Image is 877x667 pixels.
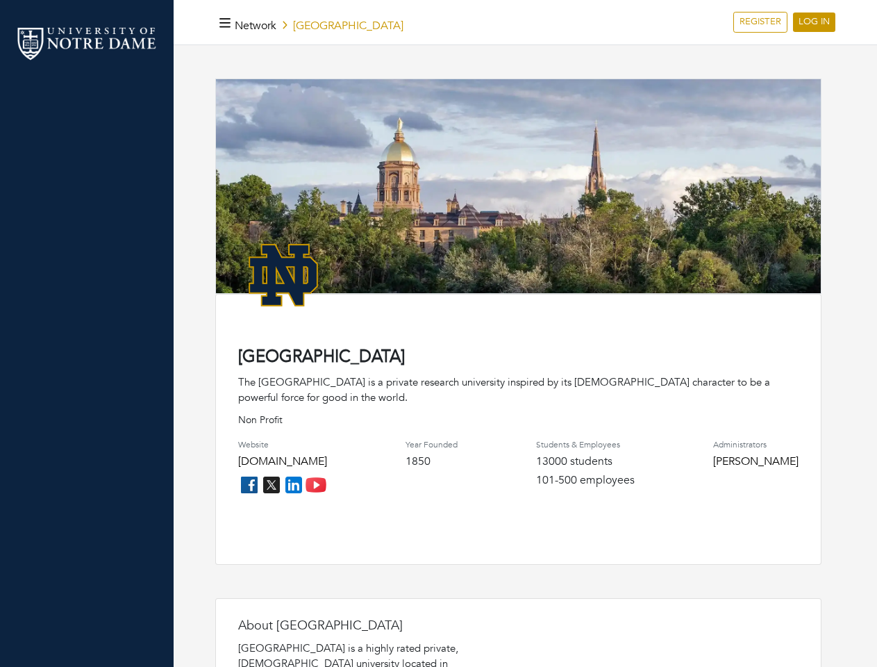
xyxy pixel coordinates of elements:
[216,79,821,311] img: rare_disease_hero-1920%20copy.png
[536,474,635,487] h4: 101-500 employees
[238,347,799,368] h4: [GEOGRAPHIC_DATA]
[406,455,458,468] h4: 1850
[536,455,635,468] h4: 13000 students
[238,618,516,634] h4: About [GEOGRAPHIC_DATA]
[238,440,327,450] h4: Website
[14,24,160,63] img: nd_logo.png
[793,13,835,32] a: LOG IN
[305,474,327,496] img: youtube_icon-fc3c61c8c22f3cdcae68f2f17984f5f016928f0ca0694dd5da90beefb88aa45e.png
[260,474,283,496] img: twitter_icon-7d0bafdc4ccc1285aa2013833b377ca91d92330db209b8298ca96278571368c9.png
[713,440,799,450] h4: Administrators
[238,413,799,427] p: Non Profit
[406,440,458,450] h4: Year Founded
[238,454,327,469] a: [DOMAIN_NAME]
[733,12,787,33] a: REGISTER
[238,230,328,320] img: NotreDame_Logo.png
[283,474,305,496] img: linkedin_icon-84db3ca265f4ac0988026744a78baded5d6ee8239146f80404fb69c9eee6e8e7.png
[235,19,403,33] h5: [GEOGRAPHIC_DATA]
[238,474,260,496] img: facebook_icon-256f8dfc8812ddc1b8eade64b8eafd8a868ed32f90a8d2bb44f507e1979dbc24.png
[235,18,276,33] a: Network
[713,454,799,469] a: [PERSON_NAME]
[536,440,635,450] h4: Students & Employees
[238,374,799,406] div: The [GEOGRAPHIC_DATA] is a private research university inspired by its [DEMOGRAPHIC_DATA] charact...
